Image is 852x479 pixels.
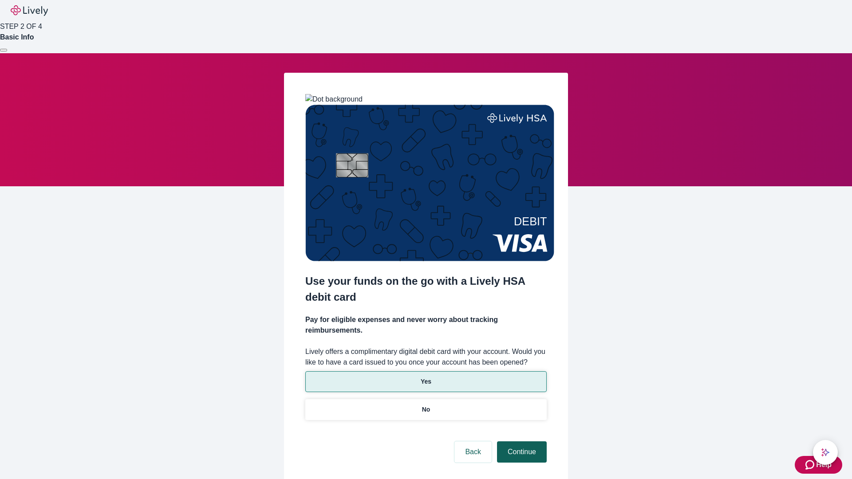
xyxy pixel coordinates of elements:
button: No [305,399,547,420]
h4: Pay for eligible expenses and never worry about tracking reimbursements. [305,314,547,336]
p: No [422,405,430,414]
svg: Zendesk support icon [805,459,816,470]
button: Continue [497,441,547,463]
label: Lively offers a complimentary digital debit card with your account. Would you like to have a card... [305,346,547,368]
button: Zendesk support iconHelp [795,456,842,474]
img: Dot background [305,94,363,105]
img: Debit card [305,105,554,261]
button: Back [454,441,492,463]
button: chat [813,440,838,465]
button: Yes [305,371,547,392]
h2: Use your funds on the go with a Lively HSA debit card [305,273,547,305]
span: Help [816,459,832,470]
svg: Lively AI Assistant [821,448,830,457]
p: Yes [421,377,431,386]
img: Lively [11,5,48,16]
